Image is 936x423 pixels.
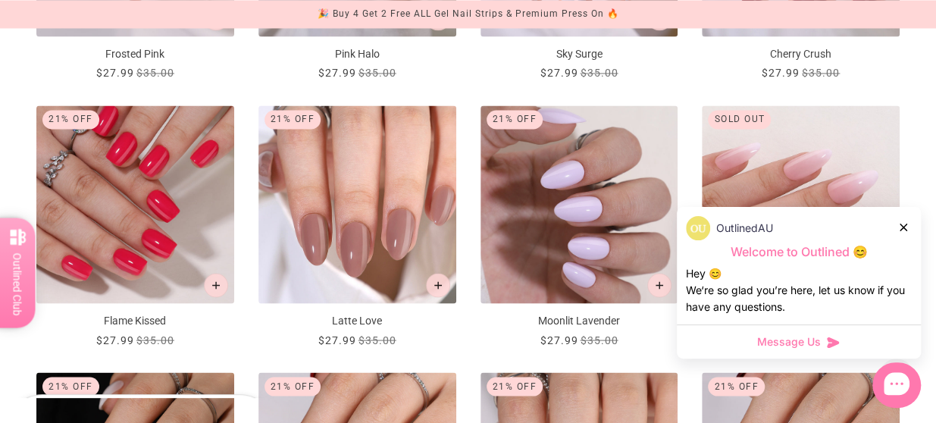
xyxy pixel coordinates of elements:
[686,216,710,240] img: data:image/png;base64,iVBORw0KGgoAAAANSUhEUgAAACQAAAAkCAYAAADhAJiYAAACJklEQVR4AexUO28TQRice/mFQxI...
[481,105,678,348] a: Moonlit Lavender
[686,265,912,315] div: Hey 😊 We‘re so glad you’re here, let us know if you have any questions.
[358,334,396,346] span: $35.00
[96,334,134,346] span: $27.99
[36,105,234,348] a: Flame Kissed
[204,273,228,297] button: Add to cart
[317,6,618,22] div: 🎉 Buy 4 Get 2 Free ALL Gel Nail Strips & Premium Press On 🔥
[258,312,456,328] p: Latte Love
[42,110,99,129] div: 21% Off
[647,273,671,297] button: Add to cart
[481,312,678,328] p: Moonlit Lavender
[716,220,773,237] p: OutlinedAU
[487,377,543,396] div: 21% Off
[136,67,174,79] span: $35.00
[36,46,234,62] p: Frosted Pink
[686,244,912,260] p: Welcome to Outlined 😊
[487,110,543,129] div: 21% Off
[258,46,456,62] p: Pink Halo
[265,377,321,396] div: 21% Off
[540,67,578,79] span: $27.99
[36,312,234,328] p: Flame Kissed
[36,105,234,303] img: flame-kissed-press-on-manicure-2_700x.jpg
[258,105,456,348] a: Latte Love
[136,334,174,346] span: $35.00
[580,334,618,346] span: $35.00
[702,105,900,348] a: Pink Mist
[426,273,450,297] button: Add to cart
[481,46,678,62] p: Sky Surge
[580,67,618,79] span: $35.00
[762,67,800,79] span: $27.99
[708,377,765,396] div: 21% Off
[757,334,821,349] span: Message Us
[265,110,321,129] div: 21% Off
[702,46,900,62] p: Cherry Crush
[708,110,771,129] div: Sold out
[358,67,396,79] span: $35.00
[802,67,840,79] span: $35.00
[96,67,134,79] span: $27.99
[318,67,356,79] span: $27.99
[318,334,356,346] span: $27.99
[540,334,578,346] span: $27.99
